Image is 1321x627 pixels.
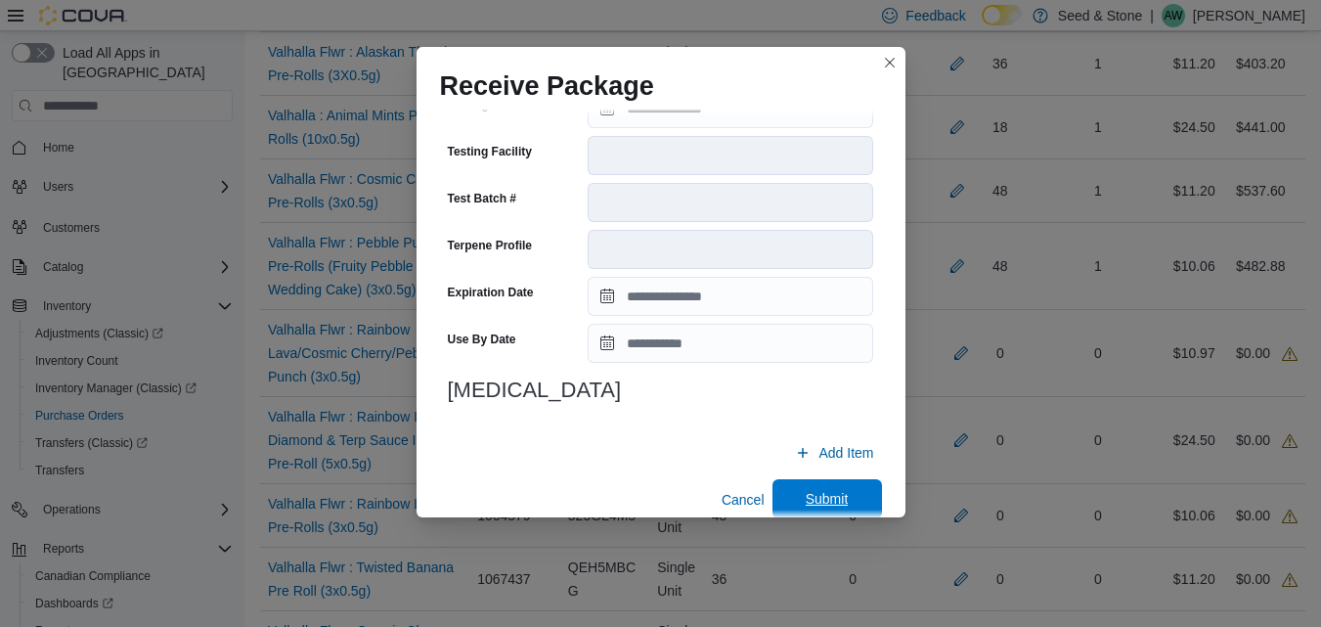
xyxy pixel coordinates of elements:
[448,144,532,159] label: Testing Facility
[806,489,849,509] span: Submit
[448,238,532,253] label: Terpene Profile
[722,490,765,510] span: Cancel
[448,332,516,347] label: Use By Date
[772,479,882,518] button: Submit
[448,191,516,206] label: Test Batch #
[787,433,881,472] button: Add Item
[448,379,874,402] h3: [MEDICAL_DATA]
[878,51,902,74] button: Closes this modal window
[448,285,534,300] label: Expiration Date
[714,480,772,519] button: Cancel
[588,324,873,363] input: Press the down key to open a popover containing a calendar.
[818,443,873,463] span: Add Item
[440,70,654,102] h1: Receive Package
[588,277,873,316] input: Press the down key to open a popover containing a calendar.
